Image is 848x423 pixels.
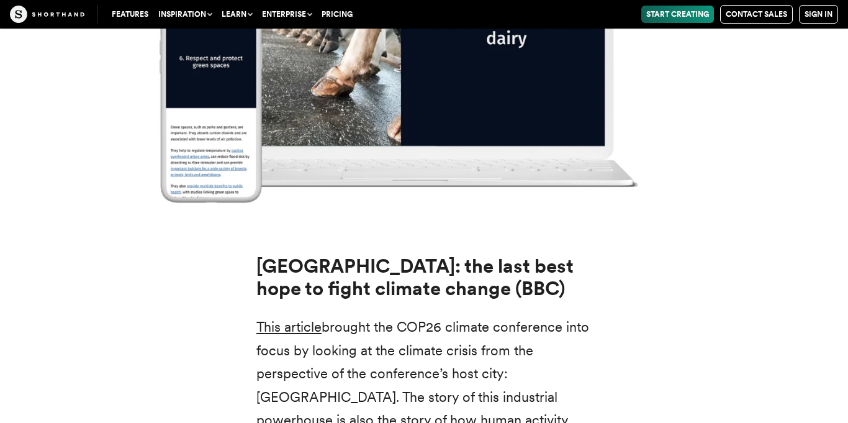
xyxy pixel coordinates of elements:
[256,319,322,335] a: This article
[217,6,257,23] button: Learn
[257,6,317,23] button: Enterprise
[799,5,838,24] a: Sign in
[641,6,714,23] a: Start Creating
[256,255,574,301] strong: [GEOGRAPHIC_DATA]: the last best hope to fight climate change (BBC)
[153,6,217,23] button: Inspiration
[720,5,793,24] a: Contact Sales
[317,6,358,23] a: Pricing
[10,6,84,23] img: The Craft
[107,6,153,23] a: Features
